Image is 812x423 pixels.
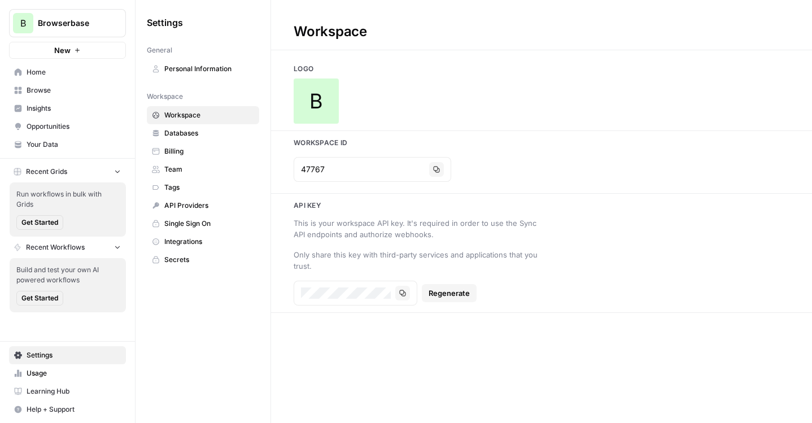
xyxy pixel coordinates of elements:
h3: Logo [271,64,812,74]
a: Team [147,160,259,178]
button: Regenerate [422,284,477,302]
span: Insights [27,103,121,114]
span: B [309,90,323,112]
span: Workspace [164,110,254,120]
span: API Providers [164,200,254,211]
span: Workspace [147,91,183,102]
a: Learning Hub [9,382,126,400]
button: Help + Support [9,400,126,418]
a: Settings [9,346,126,364]
a: Home [9,63,126,81]
span: Opportunities [27,121,121,132]
span: Single Sign On [164,219,254,229]
span: Learning Hub [27,386,121,396]
span: B [20,16,26,30]
button: Get Started [16,215,63,230]
span: Team [164,164,254,175]
span: Get Started [21,293,58,303]
a: Tags [147,178,259,197]
a: Browse [9,81,126,99]
span: Build and test your own AI powered workflows [16,265,119,285]
span: Usage [27,368,121,378]
span: Browserbase [38,18,106,29]
a: Secrets [147,251,259,269]
a: Integrations [147,233,259,251]
span: Personal Information [164,64,254,74]
a: Billing [147,142,259,160]
span: General [147,45,172,55]
a: Single Sign On [147,215,259,233]
a: Your Data [9,136,126,154]
span: Run workflows in bulk with Grids [16,189,119,210]
button: Recent Workflows [9,239,126,256]
a: Opportunities [9,117,126,136]
span: New [54,45,71,56]
span: Billing [164,146,254,156]
a: Insights [9,99,126,117]
h3: Api key [271,200,812,211]
span: Settings [147,16,183,29]
button: Get Started [16,291,63,306]
h3: Workspace Id [271,138,812,148]
span: Browse [27,85,121,95]
span: Help + Support [27,404,121,415]
a: Databases [147,124,259,142]
a: Workspace [147,106,259,124]
a: Personal Information [147,60,259,78]
span: Settings [27,350,121,360]
div: Only share this key with third-party services and applications that you trust. [294,249,542,272]
span: Recent Grids [26,167,67,177]
a: Usage [9,364,126,382]
div: Workspace [271,23,390,41]
span: Recent Workflows [26,242,85,252]
span: Your Data [27,139,121,150]
span: Databases [164,128,254,138]
button: Recent Grids [9,163,126,180]
div: This is your workspace API key. It's required in order to use the Sync API endpoints and authoriz... [294,217,542,240]
span: Secrets [164,255,254,265]
a: API Providers [147,197,259,215]
button: Workspace: Browserbase [9,9,126,37]
span: Home [27,67,121,77]
span: Get Started [21,217,58,228]
button: New [9,42,126,59]
span: Integrations [164,237,254,247]
span: Regenerate [429,287,470,299]
span: Tags [164,182,254,193]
